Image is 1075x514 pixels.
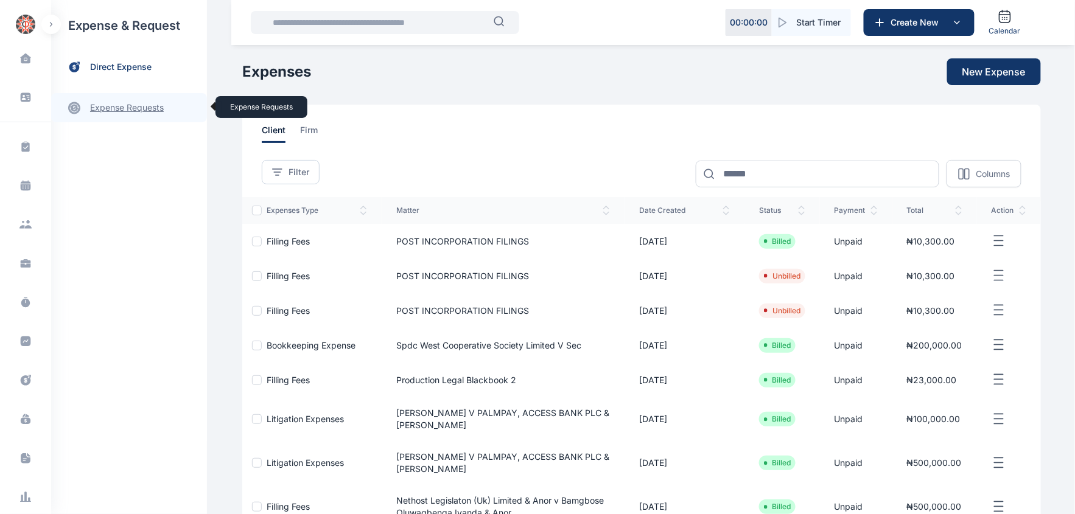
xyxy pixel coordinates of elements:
[267,501,310,512] a: Filling Fees
[639,206,730,215] span: date created
[864,9,975,36] button: Create New
[625,363,744,397] td: [DATE]
[90,61,152,74] span: direct expense
[962,64,1026,79] span: New Expense
[262,124,300,143] a: client
[382,441,625,485] td: [PERSON_NAME] V PALMPAY, ACCESS BANK PLC & [PERSON_NAME]
[267,271,310,281] a: Filling Fees
[730,16,768,29] p: 00 : 00 : 00
[267,340,355,350] a: Bookkeeping Expense
[382,397,625,441] td: [PERSON_NAME] V PALMPAY, ACCESS BANK PLC & [PERSON_NAME]
[759,206,805,215] span: status
[907,305,955,316] span: ₦10,300.00
[820,293,892,328] td: Unpaid
[984,4,1026,41] a: Calendar
[764,414,791,424] li: Billed
[907,236,955,246] span: ₦10,300.00
[947,58,1041,85] button: New Expense
[820,363,892,397] td: Unpaid
[625,293,744,328] td: [DATE]
[772,9,851,36] button: Start Timer
[51,93,207,122] a: expense requests
[625,441,744,485] td: [DATE]
[300,124,332,143] a: firm
[300,124,318,143] span: firm
[764,458,791,468] li: Billed
[907,375,957,385] span: ₦23,000.00
[267,305,310,316] a: Filling Fees
[262,160,320,184] button: Filter
[796,16,841,29] span: Start Timer
[289,166,309,178] span: Filter
[267,375,310,385] a: Filling Fees
[907,501,962,512] span: ₦500,000.00
[262,124,285,143] span: client
[625,224,744,259] td: [DATE]
[820,441,892,485] td: Unpaid
[764,502,791,512] li: Billed
[907,206,962,215] span: total
[820,397,892,441] td: Unpaid
[820,328,892,363] td: Unpaid
[820,259,892,293] td: Unpaid
[886,16,950,29] span: Create New
[382,363,625,397] td: Production Legal Blackbook 2
[907,414,961,424] span: ₦100,000.00
[267,236,310,246] a: Filling Fees
[51,83,207,122] div: expense requestsexpense requests
[976,168,1010,180] p: Columns
[947,160,1021,187] button: Columns
[820,224,892,259] td: Unpaid
[764,306,800,316] li: Unbilled
[625,397,744,441] td: [DATE]
[907,457,962,468] span: ₦500,000.00
[242,62,311,82] h1: Expenses
[764,271,800,281] li: Unbilled
[267,414,344,424] a: Litigation Expenses
[382,224,625,259] td: POST INCORPORATION FILINGS
[989,26,1021,36] span: Calendar
[267,206,367,215] span: expenses type
[835,206,878,215] span: payment
[907,271,955,281] span: ₦10,300.00
[51,51,207,83] a: direct expense
[382,328,625,363] td: Spdc West Cooperative Society Limited V Sec
[764,375,791,385] li: Billed
[396,206,610,215] span: matter
[992,206,1026,215] span: action
[382,259,625,293] td: POST INCORPORATION FILINGS
[625,259,744,293] td: [DATE]
[764,341,791,350] li: Billed
[625,328,744,363] td: [DATE]
[907,340,962,350] span: ₦200,000.00
[382,293,625,328] td: POST INCORPORATION FILINGS
[764,237,791,246] li: Billed
[267,457,344,468] a: Litigation Expenses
